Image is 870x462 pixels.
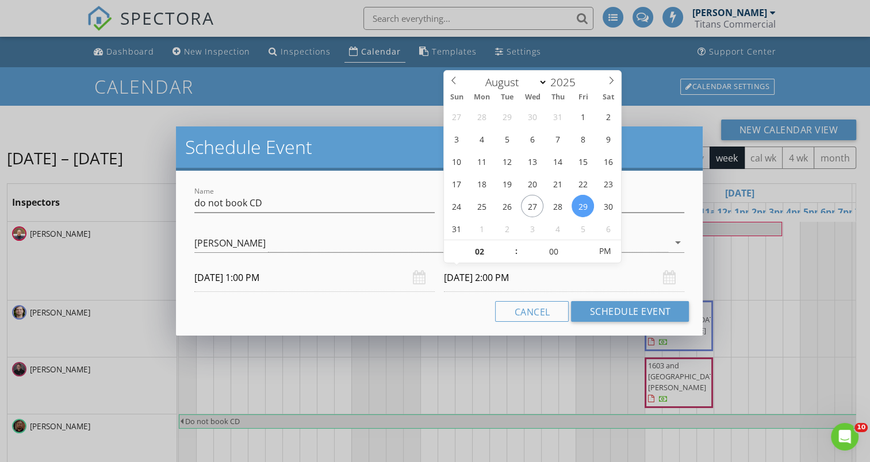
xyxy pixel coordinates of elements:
[185,136,694,159] h2: Schedule Event
[597,128,619,150] span: August 9, 2025
[496,172,518,195] span: August 19, 2025
[496,150,518,172] span: August 12, 2025
[521,195,543,217] span: August 27, 2025
[520,94,545,101] span: Wed
[496,217,518,240] span: September 2, 2025
[470,128,493,150] span: August 4, 2025
[445,217,467,240] span: August 31, 2025
[572,128,594,150] span: August 8, 2025
[521,172,543,195] span: August 20, 2025
[496,195,518,217] span: August 26, 2025
[597,195,619,217] span: August 30, 2025
[545,94,570,101] span: Thu
[546,172,569,195] span: August 21, 2025
[194,264,435,292] input: Select date
[589,240,620,263] span: Click to toggle
[470,150,493,172] span: August 11, 2025
[854,423,868,432] span: 10
[547,75,585,90] input: Year
[470,195,493,217] span: August 25, 2025
[445,128,467,150] span: August 3, 2025
[546,128,569,150] span: August 7, 2025
[597,217,619,240] span: September 6, 2025
[496,128,518,150] span: August 5, 2025
[597,172,619,195] span: August 23, 2025
[445,172,467,195] span: August 17, 2025
[521,128,543,150] span: August 6, 2025
[597,150,619,172] span: August 16, 2025
[445,195,467,217] span: August 24, 2025
[194,238,266,248] div: [PERSON_NAME]
[521,150,543,172] span: August 13, 2025
[444,94,469,101] span: Sun
[546,150,569,172] span: August 14, 2025
[572,150,594,172] span: August 15, 2025
[445,150,467,172] span: August 10, 2025
[546,105,569,128] span: July 31, 2025
[570,94,596,101] span: Fri
[444,264,684,292] input: Select date
[470,172,493,195] span: August 18, 2025
[670,236,684,249] i: arrow_drop_down
[572,105,594,128] span: August 1, 2025
[521,217,543,240] span: September 3, 2025
[571,301,689,322] button: Schedule Event
[546,195,569,217] span: August 28, 2025
[515,240,518,263] span: :
[572,195,594,217] span: August 29, 2025
[597,105,619,128] span: August 2, 2025
[572,172,594,195] span: August 22, 2025
[445,105,467,128] span: July 27, 2025
[495,301,569,322] button: Cancel
[469,94,495,101] span: Mon
[831,423,858,451] iframe: Intercom live chat
[546,217,569,240] span: September 4, 2025
[521,105,543,128] span: July 30, 2025
[572,217,594,240] span: September 5, 2025
[470,217,493,240] span: September 1, 2025
[495,94,520,101] span: Tue
[596,94,621,101] span: Sat
[470,105,493,128] span: July 28, 2025
[496,105,518,128] span: July 29, 2025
